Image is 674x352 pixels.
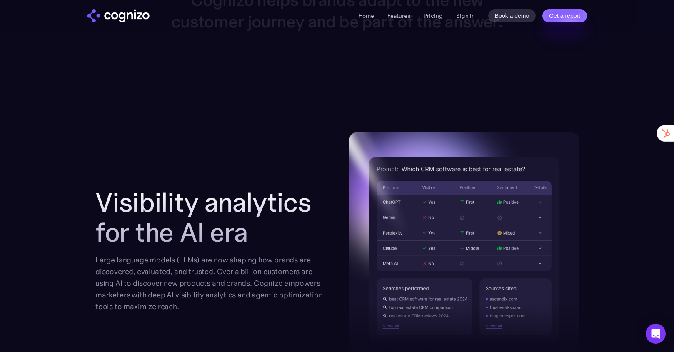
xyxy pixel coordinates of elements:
div: Open Intercom Messenger [646,324,666,344]
a: Book a demo [488,9,536,22]
a: Features [387,12,410,20]
img: cognizo logo [87,9,150,22]
h2: Visibility analytics for the AI era [95,187,325,247]
a: Get a report [542,9,587,22]
a: Pricing [424,12,443,20]
a: home [87,9,150,22]
a: Home [359,12,374,20]
a: Sign in [456,11,475,21]
div: Large language models (LLMs) are now shaping how brands are discovered, evaluated, and trusted. O... [95,254,325,312]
